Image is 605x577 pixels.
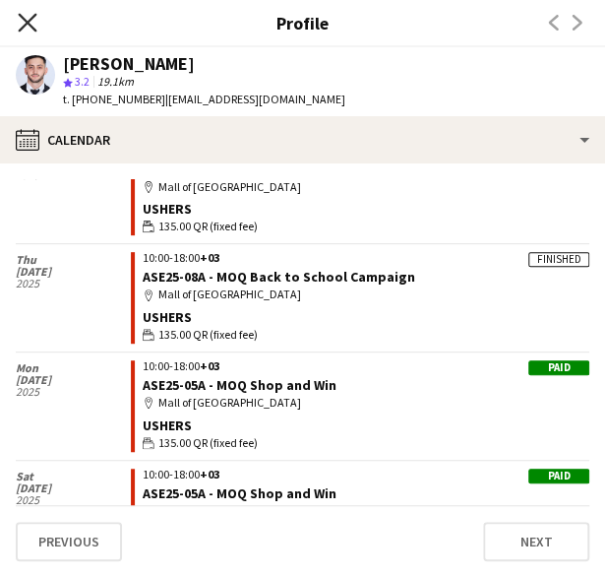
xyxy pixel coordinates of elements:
[200,467,219,481] span: +03
[165,92,345,106] span: | [EMAIL_ADDRESS][DOMAIN_NAME]
[143,252,589,264] div: 10:00-18:00
[143,417,589,434] div: Ushers
[16,169,131,181] span: 2025
[16,254,131,266] span: Thu
[16,278,131,289] span: 2025
[143,469,589,481] div: 10:00-18:00
[16,374,131,386] span: [DATE]
[16,522,122,561] button: Previous
[143,376,336,394] a: ASE25-05A - MOQ Shop and Win
[143,286,589,303] div: Mall of [GEOGRAPHIC_DATA]
[143,484,336,502] a: ASE25-05A - MOQ Shop and Win
[75,74,90,89] span: 3.2
[143,200,589,218] div: Ushers
[143,308,589,326] div: Ushers
[16,471,131,482] span: Sat
[16,494,131,506] span: 2025
[93,74,138,89] span: 19.1km
[528,469,589,483] div: Paid
[158,326,258,344] span: 135.00 QR (fixed fee)
[143,178,589,196] div: Mall of [GEOGRAPHIC_DATA]
[158,218,258,235] span: 135.00 QR (fixed fee)
[528,360,589,375] div: Paid
[16,482,131,494] span: [DATE]
[143,360,589,372] div: 10:00-18:00
[16,386,131,398] span: 2025
[16,362,131,374] span: Mon
[483,522,589,561] button: Next
[143,502,589,520] div: Mall of [GEOGRAPHIC_DATA]
[143,394,589,412] div: Mall of [GEOGRAPHIC_DATA]
[528,252,589,267] div: Finished
[16,266,131,278] span: [DATE]
[63,55,195,73] div: [PERSON_NAME]
[143,268,415,286] a: ASE25-08A - MOQ Back to School Campaign
[200,250,219,265] span: +03
[200,358,219,373] span: +03
[63,92,165,106] span: t. [PHONE_NUMBER]
[158,434,258,452] span: 135.00 QR (fixed fee)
